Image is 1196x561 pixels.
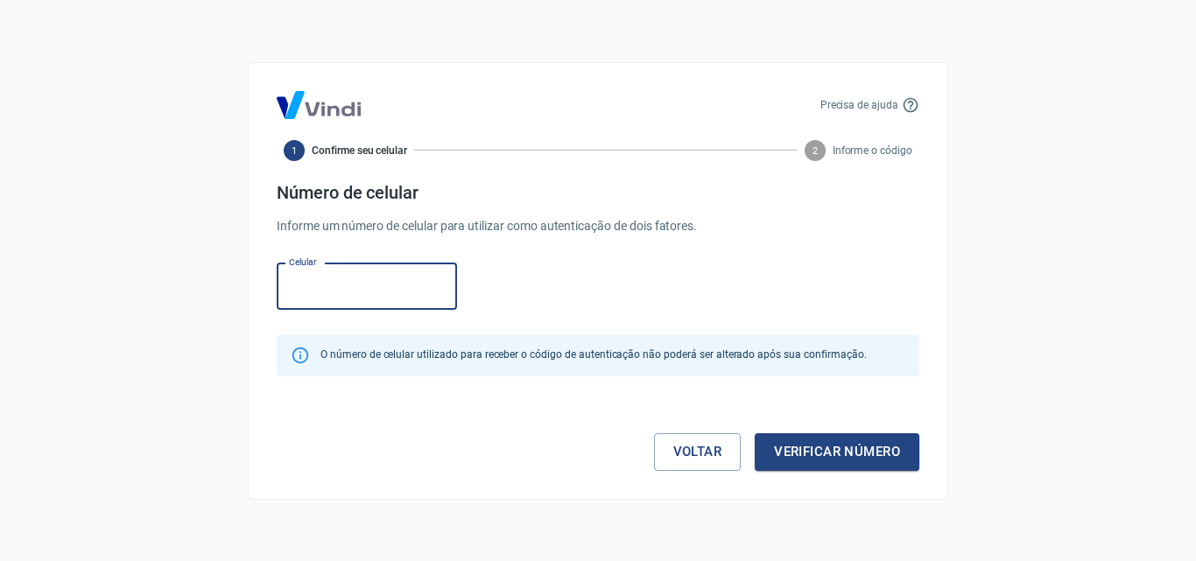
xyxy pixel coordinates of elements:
[292,144,297,156] text: 1
[755,433,919,470] button: Verificar número
[277,91,361,119] img: Logo Vind
[277,182,919,203] h4: Número de celular
[289,256,317,269] label: Celular
[813,144,818,156] text: 2
[320,340,866,371] div: O número de celular utilizado para receber o código de autenticação não poderá ser alterado após ...
[277,217,919,235] p: Informe um número de celular para utilizar como autenticação de dois fatores.
[833,143,912,158] span: Informe o código
[312,143,407,158] span: Confirme seu celular
[654,433,742,470] a: Voltar
[820,97,898,113] p: Precisa de ajuda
